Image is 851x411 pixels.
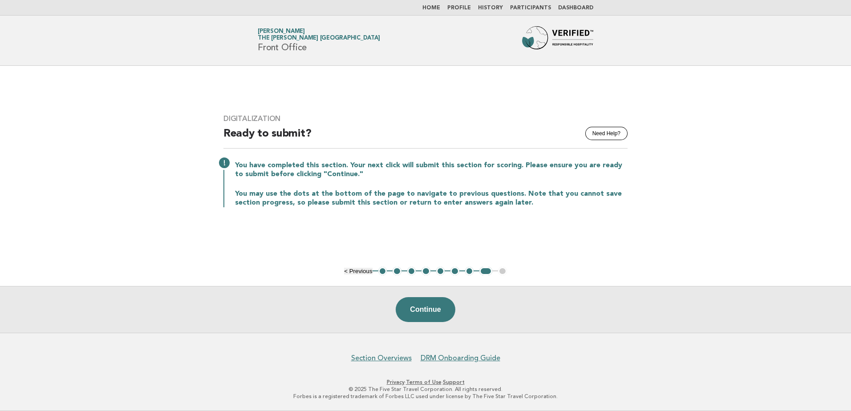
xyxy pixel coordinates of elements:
[235,161,628,179] p: You have completed this section. Your next click will submit this section for scoring. Please ens...
[436,267,445,276] button: 5
[558,5,593,11] a: Dashboard
[447,5,471,11] a: Profile
[510,5,551,11] a: Participants
[421,267,430,276] button: 4
[387,379,405,385] a: Privacy
[450,267,459,276] button: 6
[223,114,628,123] h3: Digitalization
[522,26,593,55] img: Forbes Travel Guide
[258,36,380,41] span: The [PERSON_NAME] [GEOGRAPHIC_DATA]
[153,386,698,393] p: © 2025 The Five Star Travel Corporation. All rights reserved.
[406,379,442,385] a: Terms of Use
[422,5,440,11] a: Home
[443,379,465,385] a: Support
[421,354,500,363] a: DRM Onboarding Guide
[378,267,387,276] button: 1
[258,29,380,52] h1: Front Office
[258,28,380,41] a: [PERSON_NAME]The [PERSON_NAME] [GEOGRAPHIC_DATA]
[223,127,628,149] h2: Ready to submit?
[407,267,416,276] button: 3
[396,297,455,322] button: Continue
[351,354,412,363] a: Section Overviews
[479,267,492,276] button: 8
[585,127,628,140] button: Need Help?
[344,268,372,274] button: < Previous
[235,189,628,207] p: You may use the dots at the bottom of the page to navigate to previous questions. Note that you c...
[393,267,401,276] button: 2
[153,379,698,386] p: · ·
[465,267,474,276] button: 7
[153,393,698,400] p: Forbes is a registered trademark of Forbes LLC used under license by The Five Star Travel Corpora...
[478,5,503,11] a: History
